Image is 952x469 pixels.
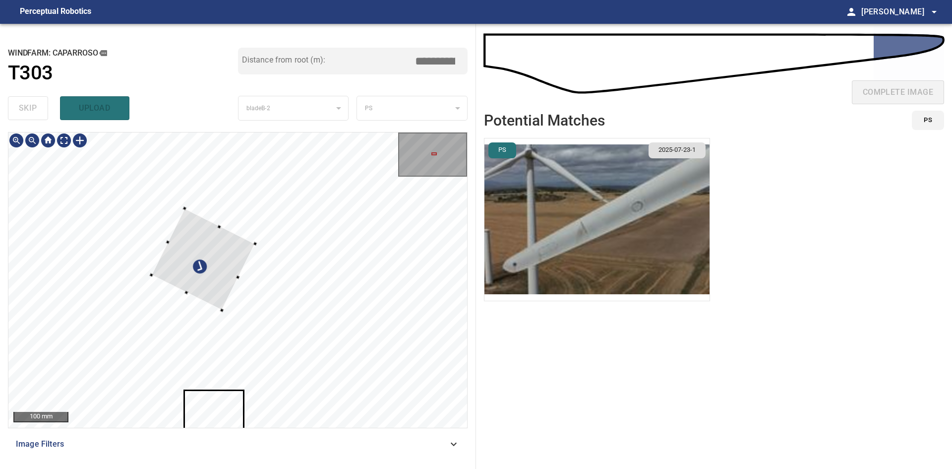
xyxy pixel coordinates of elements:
[653,145,702,155] span: 2025-07-23-1
[845,6,857,18] span: person
[484,138,710,301] img: Caparroso/T303/2025-07-23-1/2025-07-23-1/inspectionData/image70wp77.jpg
[8,48,238,59] h2: windfarm: Caparroso
[906,111,944,130] div: id
[8,62,53,85] h1: T303
[40,133,56,148] div: Go home
[20,4,91,20] figcaption: Perceptual Robotics
[72,133,88,148] div: Toggle selection
[8,62,238,85] a: T303
[912,111,944,130] button: PS
[357,96,467,121] div: PS
[857,2,940,22] button: [PERSON_NAME]
[365,105,372,112] span: PS
[56,133,72,148] div: Toggle full page
[924,115,932,126] span: PS
[8,133,24,148] div: Zoom in
[189,256,211,277] div: Edit annotation
[16,438,448,450] span: Image Filters
[98,48,109,59] button: copy message details
[8,432,468,456] div: Image Filters
[861,5,940,19] span: [PERSON_NAME]
[488,142,516,158] button: PS
[492,145,512,155] span: PS
[246,105,270,112] span: bladeB-2
[238,96,349,121] div: bladeB-2
[242,56,325,64] label: Distance from root (m):
[928,6,940,18] span: arrow_drop_down
[24,133,40,148] div: Zoom out
[484,112,605,129] h2: Potential Matches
